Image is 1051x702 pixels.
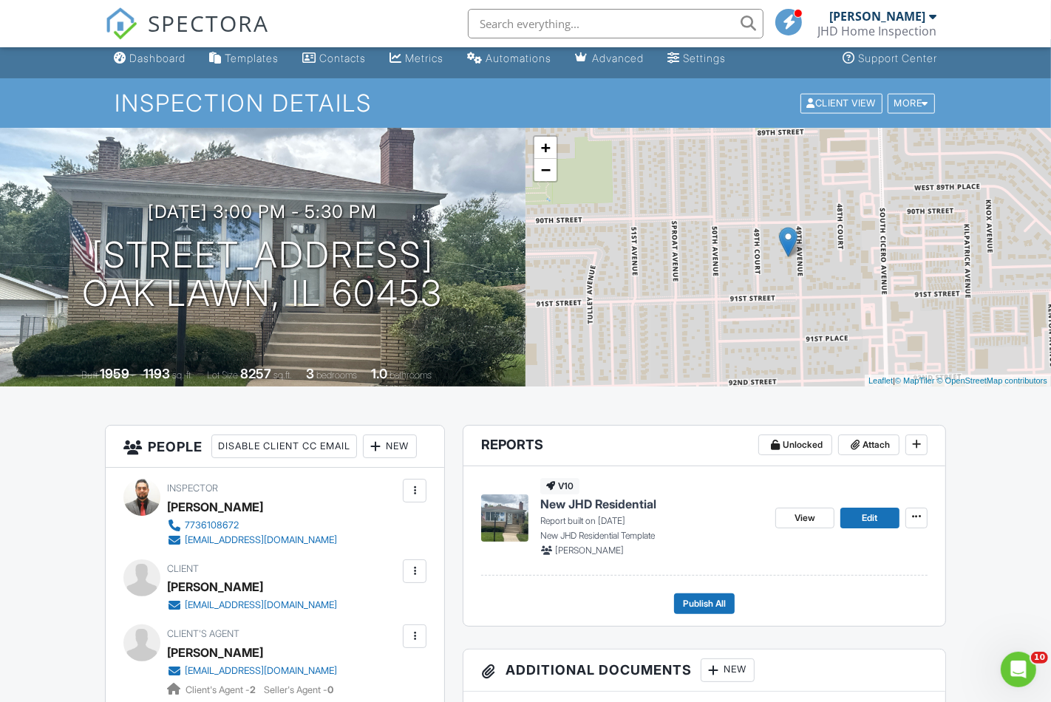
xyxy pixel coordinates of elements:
span: SPECTORA [148,7,269,38]
a: Zoom out [534,159,557,181]
span: Built [82,369,98,381]
a: Client View [799,97,886,108]
span: Client's Agent [167,628,239,639]
h3: Additional Documents [463,650,945,692]
h3: [DATE] 3:00 pm - 5:30 pm [149,202,378,222]
span: Client's Agent - [186,684,258,695]
div: JHD Home Inspection [817,24,936,38]
strong: 2 [250,684,256,695]
a: SPECTORA [105,20,269,51]
h1: [STREET_ADDRESS] Oak Lawn, IL 60453 [83,236,443,314]
a: [PERSON_NAME] [167,641,263,664]
a: © MapTiler [895,376,935,385]
a: [EMAIL_ADDRESS][DOMAIN_NAME] [167,598,337,613]
div: Dashboard [129,52,186,64]
strong: 0 [327,684,333,695]
div: More [888,93,936,113]
span: Client [167,563,199,574]
a: [EMAIL_ADDRESS][DOMAIN_NAME] [167,533,337,548]
iframe: Intercom live chat [1001,652,1036,687]
div: New [701,658,755,682]
span: Lot Size [208,369,239,381]
div: [EMAIL_ADDRESS][DOMAIN_NAME] [185,665,337,677]
img: The Best Home Inspection Software - Spectora [105,7,137,40]
div: [PERSON_NAME] [167,576,263,598]
a: © OpenStreetMap contributors [937,376,1047,385]
a: [EMAIL_ADDRESS][DOMAIN_NAME] [167,664,337,678]
a: Settings [661,45,732,72]
div: | [865,375,1051,387]
div: Support Center [858,52,937,64]
div: [PERSON_NAME] [167,496,263,518]
span: 10 [1031,652,1048,664]
div: Settings [683,52,726,64]
h1: Inspection Details [115,90,936,116]
div: [PERSON_NAME] [829,9,925,24]
div: Templates [225,52,279,64]
div: Advanced [592,52,644,64]
div: 3 [307,366,315,381]
a: Automations (Basic) [461,45,557,72]
div: [EMAIL_ADDRESS][DOMAIN_NAME] [185,534,337,546]
a: Zoom in [534,137,557,159]
div: Client View [800,93,882,113]
a: Templates [203,45,285,72]
a: Dashboard [108,45,191,72]
div: 1193 [144,366,171,381]
div: [EMAIL_ADDRESS][DOMAIN_NAME] [185,599,337,611]
span: sq.ft. [274,369,293,381]
div: Contacts [319,52,366,64]
div: Disable Client CC Email [211,435,357,458]
span: Inspector [167,483,218,494]
a: Support Center [837,45,943,72]
div: Automations [486,52,551,64]
a: Contacts [296,45,372,72]
div: 7736108672 [185,519,239,531]
div: Metrics [405,52,443,64]
span: bathrooms [390,369,432,381]
span: sq. ft. [173,369,194,381]
div: 1959 [101,366,130,381]
span: Seller's Agent - [264,684,333,695]
a: Advanced [569,45,650,72]
span: bedrooms [317,369,358,381]
div: 8257 [241,366,272,381]
a: Leaflet [868,376,893,385]
div: 1.0 [372,366,388,381]
a: 7736108672 [167,518,337,533]
h3: People [106,426,444,468]
input: Search everything... [468,9,763,38]
div: New [363,435,417,458]
a: Metrics [384,45,449,72]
